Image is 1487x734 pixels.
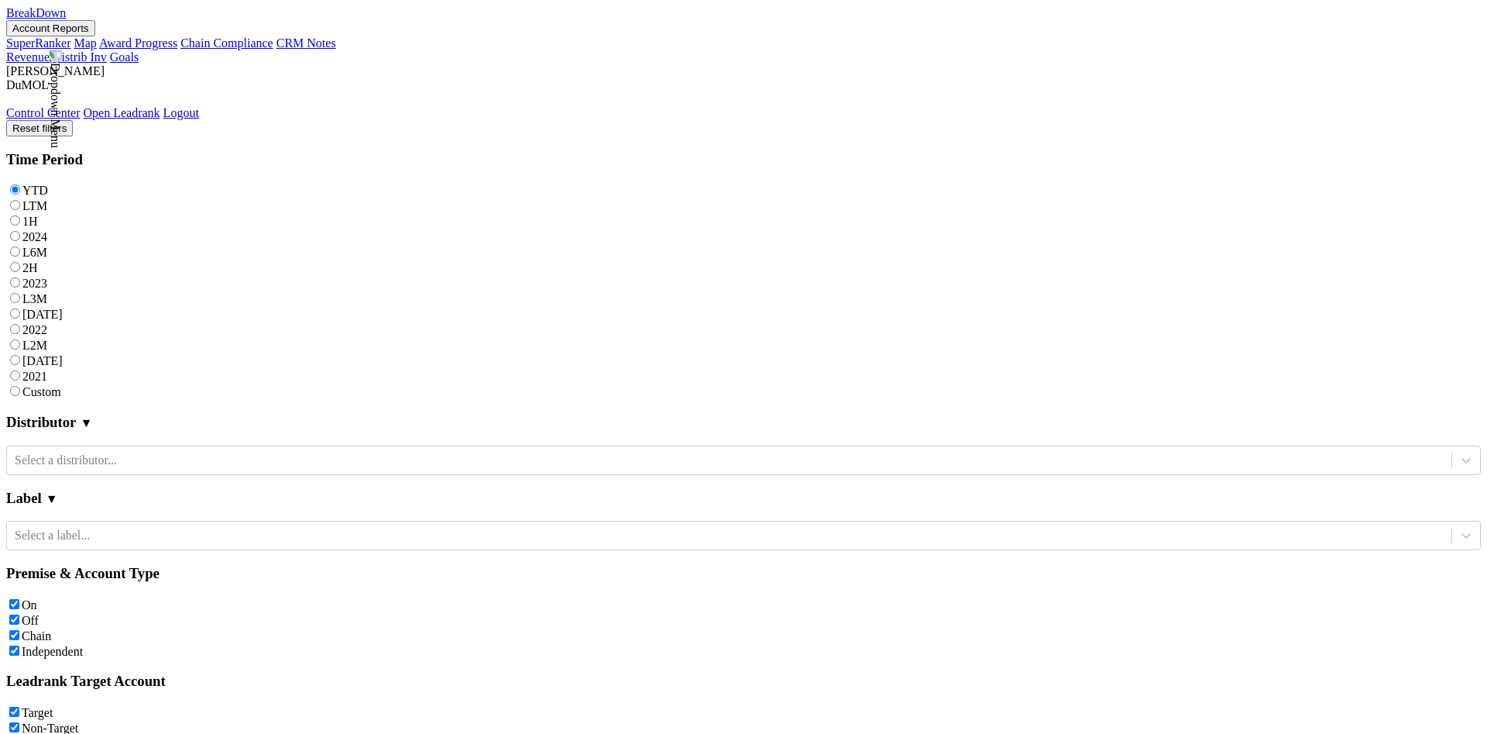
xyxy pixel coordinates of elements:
[6,120,73,136] button: Reset filters
[6,106,1481,120] div: Dropdown Menu
[22,629,51,643] label: Chain
[110,50,139,64] a: Goals
[22,370,47,383] label: 2021
[6,20,95,36] button: Account Reports
[6,106,81,119] a: Control Center
[22,277,47,290] label: 2023
[80,416,92,430] span: ▼
[6,78,49,91] span: DuMOL
[6,64,1481,78] div: [PERSON_NAME]
[6,565,1481,582] h3: Premise & Account Type
[74,36,97,50] a: Map
[48,50,62,148] img: Dropdown Menu
[6,50,50,64] a: Revenue
[99,36,177,50] a: Award Progress
[163,106,199,119] a: Logout
[6,490,42,507] h3: Label
[22,385,61,398] label: Custom
[22,354,63,367] label: [DATE]
[22,261,38,274] label: 2H
[6,36,71,50] a: SuperRanker
[6,151,1481,168] h3: Time Period
[180,36,273,50] a: Chain Compliance
[22,706,53,719] label: Target
[22,308,63,321] label: [DATE]
[6,673,1481,690] h3: Leadrank Target Account
[276,36,336,50] a: CRM Notes
[22,645,83,658] label: Independent
[22,215,38,228] label: 1H
[53,50,107,64] a: Distrib Inv
[6,36,1481,50] div: Account Reports
[22,199,47,212] label: LTM
[22,339,47,352] label: L2M
[6,414,76,431] h3: Distributor
[22,246,47,259] label: L6M
[22,184,48,197] label: YTD
[46,492,58,506] span: ▼
[84,106,160,119] a: Open Leadrank
[22,323,47,336] label: 2022
[22,614,39,627] label: Off
[22,230,47,243] label: 2024
[6,6,66,19] a: BreakDown
[22,598,37,612] label: On
[22,292,47,305] label: L3M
